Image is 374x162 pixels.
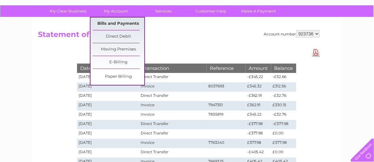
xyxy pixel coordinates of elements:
[207,111,246,120] td: 7855819
[93,18,144,30] a: Bills and Payments
[246,92,271,101] td: -£362.91
[77,111,139,120] td: [DATE]
[246,73,271,82] td: -£345.22
[312,48,320,57] a: Download Pdf
[139,139,207,148] td: Invoice
[271,82,296,92] td: £312.56
[246,64,271,73] th: Amount
[246,148,271,158] td: -£405.42
[77,148,139,158] td: [DATE]
[139,129,207,139] td: Direct Transfer
[90,5,142,17] a: My Account
[77,92,139,101] td: [DATE]
[271,73,296,82] td: -£32.66
[93,56,144,69] a: E-Billing
[264,27,276,31] a: Water
[246,120,271,129] td: -£377.98
[264,30,320,38] div: Account number
[279,27,293,31] a: Energy
[139,120,207,129] td: Direct Transfer
[271,139,296,148] td: £377.98
[139,148,207,158] td: Direct Transfer
[353,27,368,31] a: Log out
[271,64,296,73] th: Balance
[246,111,271,120] td: £345.22
[271,111,296,120] td: -£32.76
[233,5,285,17] a: Make A Payment
[246,139,271,148] td: £377.98
[38,30,320,42] h2: Statement of Accounts
[207,64,246,73] th: Reference
[139,101,207,111] td: Invoice
[271,148,296,158] td: £0.00
[39,3,335,30] div: Clear Business is a trading name of Verastar Limited (registered in [GEOGRAPHIC_DATA] No. 3667643...
[271,129,296,139] td: £0.00
[332,27,348,31] a: Contact
[207,139,246,148] td: 7763240
[77,129,139,139] td: [DATE]
[138,5,190,17] a: Services
[77,82,139,92] td: [DATE]
[77,139,139,148] td: [DATE]
[77,64,139,73] th: Date
[139,92,207,101] td: Direct Transfer
[77,101,139,111] td: [DATE]
[297,27,316,31] a: Telecoms
[139,73,207,82] td: Direct Transfer
[13,16,45,35] img: logo.png
[207,82,246,92] td: 8037693
[93,30,144,43] a: Direct Debit
[271,120,296,129] td: -£377.98
[246,101,271,111] td: £362.91
[139,82,207,92] td: Invoice
[256,3,299,11] a: 0333 014 3131
[207,101,246,111] td: 7947351
[271,92,296,101] td: -£32.76
[93,43,144,56] a: Moving Premises
[271,101,296,111] td: £330.15
[139,111,207,120] td: Invoice
[319,27,329,31] a: Blog
[185,5,237,17] a: Customer Help
[139,64,207,73] th: Transaction
[43,5,94,17] a: My Clear Business
[77,120,139,129] td: [DATE]
[246,129,271,139] td: -£377.98
[246,82,271,92] td: £345.32
[77,73,139,82] td: [DATE]
[93,71,144,83] a: Paper Billing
